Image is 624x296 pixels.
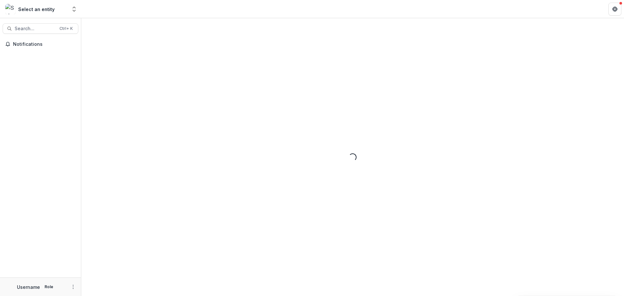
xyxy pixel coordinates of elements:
p: Role [43,284,55,290]
button: Search... [3,23,78,34]
button: Open entity switcher [70,3,79,16]
img: Select an entity [5,4,16,14]
button: Notifications [3,39,78,49]
div: Select an entity [18,6,55,13]
p: Username [17,284,40,290]
span: Notifications [13,42,76,47]
button: More [69,283,77,291]
button: Get Help [608,3,621,16]
div: Ctrl + K [58,25,74,32]
span: Search... [15,26,56,32]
